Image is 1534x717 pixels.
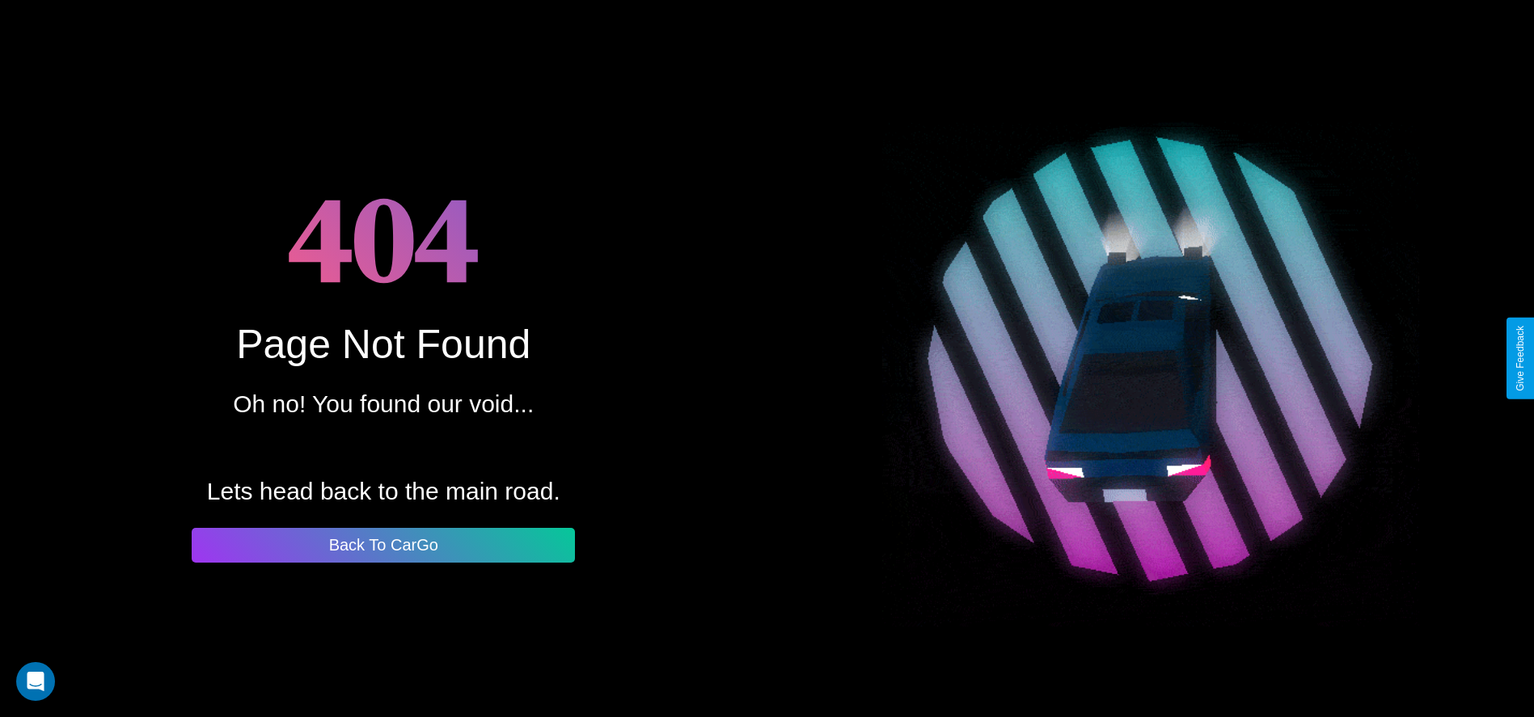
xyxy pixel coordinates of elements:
[1515,326,1526,391] div: Give Feedback
[882,91,1419,627] img: spinning car
[192,528,575,563] button: Back To CarGo
[236,321,530,368] div: Page Not Found
[207,382,560,513] p: Oh no! You found our void... Lets head back to the main road.
[288,155,480,321] h1: 404
[16,662,55,701] div: Open Intercom Messenger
